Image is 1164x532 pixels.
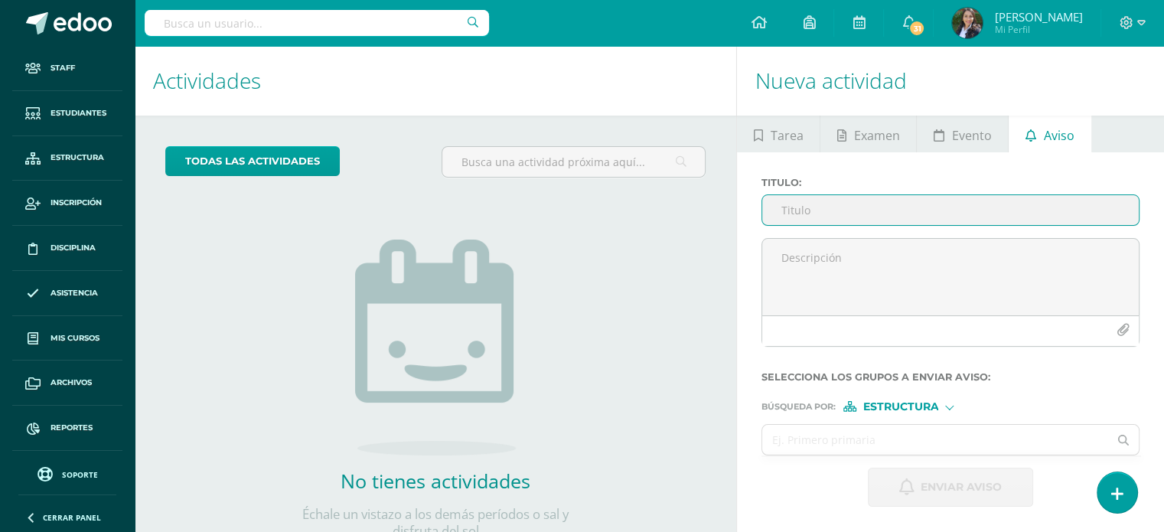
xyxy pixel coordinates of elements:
a: Inscripción [12,181,122,226]
span: Asistencia [51,287,98,299]
a: Asistencia [12,271,122,316]
span: Estudiantes [51,107,106,119]
a: Archivos [12,361,122,406]
span: [PERSON_NAME] [994,9,1082,24]
input: Titulo [762,195,1139,225]
span: Reportes [51,422,93,434]
span: Enviar aviso [921,468,1002,506]
a: Evento [917,116,1008,152]
span: Mis cursos [51,332,99,344]
span: Estructura [51,152,104,164]
span: Tarea [771,117,804,154]
label: Selecciona los grupos a enviar aviso : [761,371,1140,383]
button: Enviar aviso [868,468,1033,507]
a: todas las Actividades [165,146,340,176]
span: Staff [51,62,75,74]
a: Soporte [18,463,116,484]
a: Reportes [12,406,122,451]
input: Busca un usuario... [145,10,489,36]
input: Ej. Primero primaria [762,425,1108,455]
span: 31 [908,20,925,37]
span: Aviso [1044,117,1074,154]
span: Inscripción [51,197,102,209]
span: Disciplina [51,242,96,254]
a: Estudiantes [12,91,122,136]
div: [object Object] [843,401,958,412]
input: Busca una actividad próxima aquí... [442,147,705,177]
a: Examen [820,116,916,152]
a: Aviso [1009,116,1091,152]
span: Examen [854,117,900,154]
span: Mi Perfil [994,23,1082,36]
a: Estructura [12,136,122,181]
span: Soporte [62,469,98,480]
span: Evento [952,117,992,154]
h1: Actividades [153,46,718,116]
label: Titulo : [761,177,1140,188]
span: Estructura [862,403,938,411]
a: Mis cursos [12,316,122,361]
span: Archivos [51,377,92,389]
span: Cerrar panel [43,512,101,523]
a: Tarea [737,116,820,152]
span: Búsqueda por : [761,403,836,411]
a: Disciplina [12,226,122,271]
a: Staff [12,46,122,91]
h1: Nueva actividad [755,46,1146,116]
img: no_activities.png [355,240,516,455]
img: a691fb3229d55866dc4a4c80c723f905.png [952,8,983,38]
h2: No tienes actividades [282,468,589,494]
